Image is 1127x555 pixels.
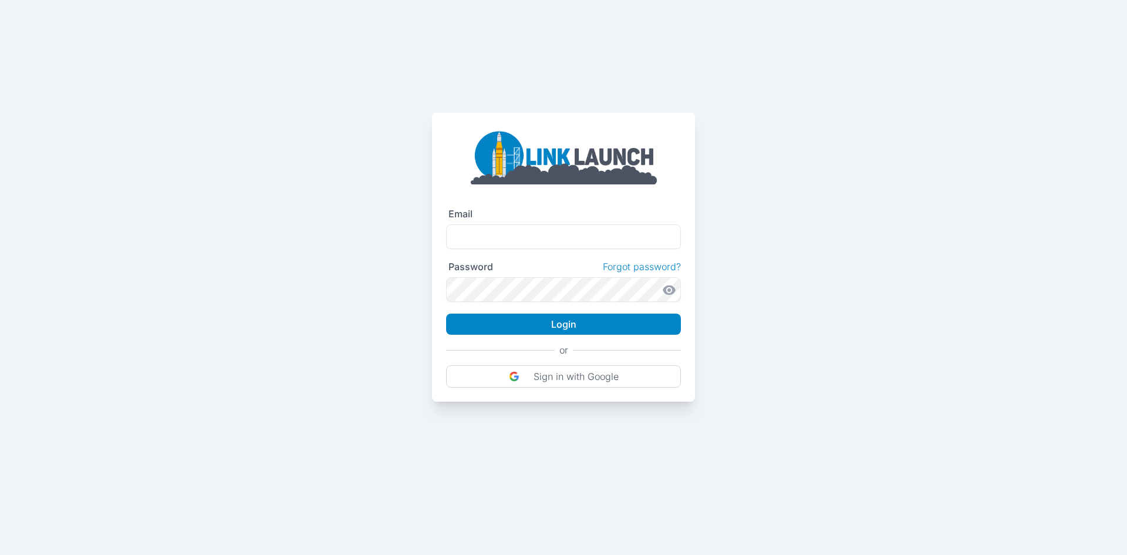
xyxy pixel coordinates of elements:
p: Sign in with Google [534,371,619,382]
button: Sign in with Google [446,365,681,388]
label: Password [448,261,493,273]
img: linklaunch_big.2e5cdd30.png [470,127,657,184]
img: DIz4rYaBO0VM93JpwbwaJtqNfEsbwZFgEL50VtgcJLBV6wK9aKtfd+cEkvuBfcC37k9h8VGR+csPdltgAAAABJRU5ErkJggg== [509,371,519,382]
button: Login [446,314,681,335]
label: Email [448,208,473,220]
a: Forgot password? [603,261,681,273]
p: or [559,344,568,356]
